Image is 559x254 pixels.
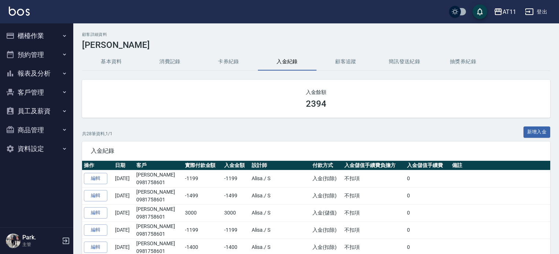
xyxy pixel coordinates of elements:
[22,234,60,241] h5: Park.
[222,170,250,187] td: -1199
[405,161,450,170] th: 入金儲值手續費
[113,204,134,221] td: [DATE]
[311,187,343,204] td: 入金(扣除)
[136,196,181,204] p: 0981758601
[311,204,343,221] td: 入金(儲值)
[134,170,183,187] td: [PERSON_NAME]
[22,241,60,248] p: 主管
[3,83,70,102] button: 客戶管理
[183,161,222,170] th: 實際付款金額
[199,53,258,71] button: 卡券紀錄
[250,170,311,187] td: Alisa. / S
[84,190,107,201] a: 編輯
[84,242,107,253] a: 編輯
[503,7,516,16] div: AT11
[91,147,541,155] span: 入金紀錄
[405,187,450,204] td: 0
[250,187,311,204] td: Alisa. / S
[113,170,134,187] td: [DATE]
[183,170,222,187] td: -1199
[3,26,70,45] button: 櫃檯作業
[522,5,550,19] button: 登出
[250,161,311,170] th: 設計師
[491,4,519,19] button: AT11
[250,204,311,221] td: Alisa. / S
[450,161,550,170] th: 備註
[141,53,199,71] button: 消費記錄
[84,207,107,219] a: 編輯
[222,204,250,221] td: 3000
[3,45,70,64] button: 預約管理
[405,221,450,239] td: 0
[222,221,250,239] td: -1199
[82,53,141,71] button: 基本資料
[82,161,113,170] th: 操作
[405,170,450,187] td: 0
[82,32,550,37] h2: 顧客詳細資料
[82,40,550,50] h3: [PERSON_NAME]
[183,187,222,204] td: -1499
[3,102,70,121] button: 員工及薪資
[82,130,112,137] p: 共 28 筆資料, 1 / 1
[134,161,183,170] th: 客戶
[473,4,487,19] button: save
[375,53,434,71] button: 簡訊發送紀錄
[405,204,450,221] td: 0
[306,99,326,109] h3: 2394
[523,126,551,138] button: 新增入金
[84,173,107,184] a: 編輯
[316,53,375,71] button: 顧客追蹤
[343,161,405,170] th: 入金儲值手續費負擔方
[250,221,311,239] td: Alisa. / S
[134,221,183,239] td: [PERSON_NAME]
[84,224,107,236] a: 編輯
[6,234,21,248] img: Person
[183,221,222,239] td: -1199
[136,230,181,238] p: 0981758601
[134,204,183,221] td: [PERSON_NAME]
[3,64,70,83] button: 報表及分析
[311,170,343,187] td: 入金(扣除)
[311,161,343,170] th: 付款方式
[343,187,405,204] td: 不扣項
[434,53,492,71] button: 抽獎券紀錄
[134,187,183,204] td: [PERSON_NAME]
[113,221,134,239] td: [DATE]
[9,7,30,16] img: Logo
[222,161,250,170] th: 入金金額
[258,53,316,71] button: 入金紀錄
[91,88,541,96] h2: 入金餘額
[222,187,250,204] td: -1499
[343,221,405,239] td: 不扣項
[136,179,181,186] p: 0981758601
[113,161,134,170] th: 日期
[311,221,343,239] td: 入金(扣除)
[343,204,405,221] td: 不扣項
[3,121,70,140] button: 商品管理
[343,170,405,187] td: 不扣項
[113,187,134,204] td: [DATE]
[3,139,70,158] button: 資料設定
[183,204,222,221] td: 3000
[136,213,181,221] p: 0981758601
